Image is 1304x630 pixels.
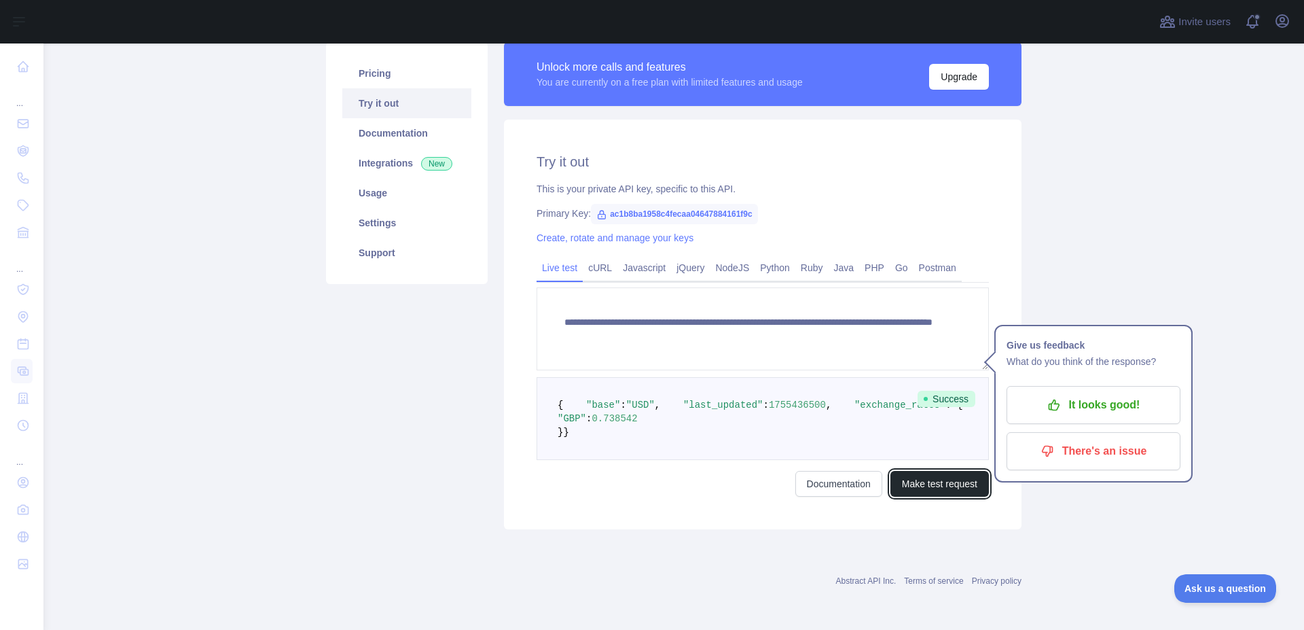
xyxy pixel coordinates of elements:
[558,427,563,438] span: }
[591,204,758,224] span: ac1b8ba1958c4fecaa04647884161f9c
[11,247,33,275] div: ...
[342,238,471,268] a: Support
[710,257,755,279] a: NodeJS
[586,400,620,410] span: "base"
[1007,337,1180,353] h1: Give us feedback
[537,182,989,196] div: This is your private API key, specific to this API.
[537,207,989,220] div: Primary Key:
[972,576,1021,586] a: Privacy policy
[929,64,989,90] button: Upgrade
[342,88,471,118] a: Try it out
[1017,393,1170,417] p: It looks good!
[1007,386,1180,424] button: It looks good!
[683,400,763,410] span: "last_updated"
[1007,432,1180,470] button: There's an issue
[826,400,831,410] span: ,
[626,400,655,410] span: "USD"
[537,232,693,243] a: Create, rotate and manage your keys
[583,257,617,279] a: cURL
[617,257,671,279] a: Javascript
[1178,14,1231,30] span: Invite users
[537,257,583,279] a: Live test
[859,257,890,279] a: PHP
[904,576,963,586] a: Terms of service
[1017,440,1170,463] p: There's an issue
[854,400,945,410] span: "exchange_rates"
[342,208,471,238] a: Settings
[342,178,471,208] a: Usage
[537,75,803,89] div: You are currently on a free plan with limited features and usage
[836,576,896,586] a: Abstract API Inc.
[11,82,33,109] div: ...
[342,58,471,88] a: Pricing
[890,257,913,279] a: Go
[918,391,975,407] span: Success
[558,413,586,424] span: "GBP"
[537,59,803,75] div: Unlock more calls and features
[592,413,637,424] span: 0.738542
[655,400,660,410] span: ,
[755,257,795,279] a: Python
[620,400,626,410] span: :
[769,400,826,410] span: 1755436500
[1174,574,1277,603] iframe: Toggle Customer Support
[671,257,710,279] a: jQuery
[1157,11,1233,33] button: Invite users
[563,427,568,438] span: }
[795,257,829,279] a: Ruby
[421,157,452,171] span: New
[586,413,592,424] span: :
[829,257,860,279] a: Java
[537,152,989,171] h2: Try it out
[763,400,769,410] span: :
[890,471,989,497] button: Make test request
[342,148,471,178] a: Integrations New
[558,400,563,410] span: {
[1007,353,1180,370] p: What do you think of the response?
[11,440,33,468] div: ...
[795,471,882,497] a: Documentation
[342,118,471,148] a: Documentation
[913,257,962,279] a: Postman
